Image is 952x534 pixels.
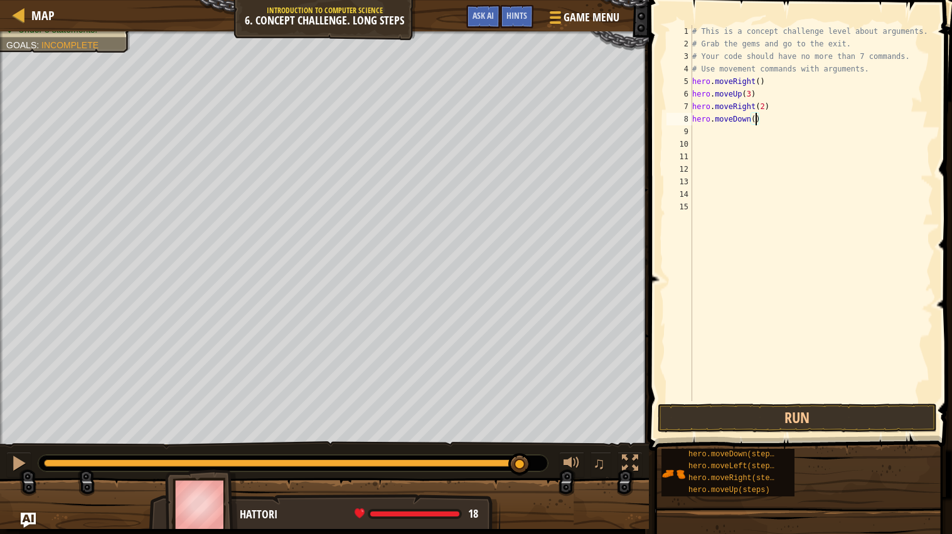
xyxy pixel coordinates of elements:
div: 4 [666,63,692,75]
span: hero.moveDown(steps) [688,450,779,459]
div: 3 [666,50,692,63]
span: : [36,40,41,50]
span: Goals [6,40,36,50]
div: 7 [666,100,692,113]
button: Run [658,404,937,432]
button: Ask AI [21,513,36,528]
div: 12 [666,163,692,175]
div: 2 [666,38,692,50]
span: ♫ [593,454,606,473]
div: 1 [666,25,692,38]
div: health: 18 / 18 [355,508,478,520]
button: Adjust volume [559,452,584,478]
span: Map [31,7,55,24]
div: 6 [666,88,692,100]
span: Ask AI [473,9,494,21]
div: 5 [666,75,692,88]
span: Hints [506,9,527,21]
button: Game Menu [540,5,627,34]
span: Incomplete [41,40,99,50]
img: portrait.png [661,462,685,486]
div: 9 [666,125,692,138]
div: 13 [666,175,692,188]
span: 18 [468,506,478,521]
button: Ctrl + P: Pause [6,452,31,478]
button: ♫ [591,452,612,478]
div: 15 [666,201,692,213]
span: Game Menu [564,9,619,26]
div: 8 [666,113,692,125]
div: 11 [666,150,692,163]
span: hero.moveUp(steps) [688,486,770,495]
span: hero.moveLeft(steps) [688,462,779,471]
div: 14 [666,188,692,201]
span: hero.moveRight(steps) [688,474,783,483]
a: Map [25,7,55,24]
div: Hattori [240,506,488,523]
button: Ask AI [466,5,500,28]
button: Toggle fullscreen [618,452,643,478]
div: 10 [666,138,692,150]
